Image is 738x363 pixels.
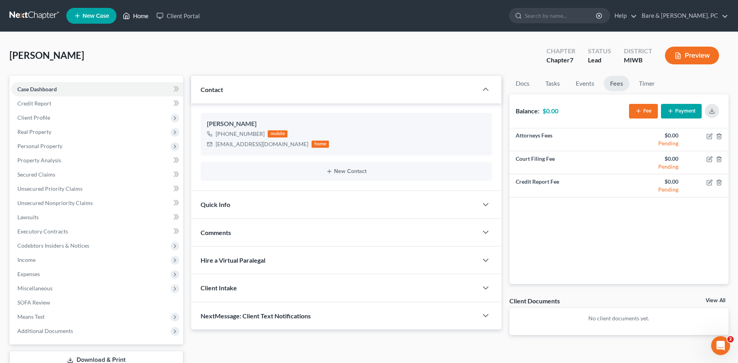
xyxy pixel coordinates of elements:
[17,285,53,292] span: Miscellaneous
[17,143,62,149] span: Personal Property
[17,242,89,249] span: Codebtors Insiders & Notices
[711,336,730,355] iframe: Intercom live chat
[727,336,734,342] span: 2
[624,47,652,56] div: District
[312,141,329,148] div: home
[207,168,485,175] button: New Contact
[661,104,702,118] button: Payment
[625,163,678,171] div: Pending
[11,295,183,310] a: SOFA Review
[11,224,183,239] a: Executory Contracts
[11,210,183,224] a: Lawsuits
[17,100,51,107] span: Credit Report
[539,76,566,91] a: Tasks
[152,9,204,23] a: Client Portal
[17,86,57,92] span: Case Dashboard
[610,9,637,23] a: Help
[201,201,230,208] span: Quick Info
[11,182,183,196] a: Unsecured Priority Claims
[216,130,265,138] div: [PHONE_NUMBER]
[625,132,678,139] div: $0.00
[17,228,68,235] span: Executory Contracts
[665,47,719,64] button: Preview
[633,76,661,91] a: Timer
[201,284,237,292] span: Client Intake
[201,229,231,236] span: Comments
[604,76,629,91] a: Fees
[17,214,39,220] span: Lawsuits
[201,256,265,264] span: Hire a Virtual Paralegal
[624,56,652,65] div: MIWB
[509,128,619,151] td: Attorneys Fees
[570,56,573,64] span: 7
[629,104,658,118] button: Fee
[83,13,109,19] span: New Case
[509,151,619,174] td: Court Filing Fee
[268,130,287,137] div: mobile
[17,271,40,277] span: Expenses
[17,171,55,178] span: Secured Claims
[525,8,597,23] input: Search by name...
[638,9,728,23] a: Bare & [PERSON_NAME], PC
[509,297,560,305] div: Client Documents
[11,153,183,167] a: Property Analysis
[516,314,722,322] p: No client documents yet.
[516,107,539,115] strong: Balance:
[546,56,575,65] div: Chapter
[17,157,61,164] span: Property Analysis
[546,47,575,56] div: Chapter
[201,312,311,320] span: NextMessage: Client Text Notifications
[509,76,536,91] a: Docs
[17,185,83,192] span: Unsecured Priority Claims
[625,155,678,163] div: $0.00
[17,114,50,121] span: Client Profile
[17,128,51,135] span: Real Property
[201,86,223,93] span: Contact
[17,256,36,263] span: Income
[588,47,611,56] div: Status
[569,76,601,91] a: Events
[17,299,50,306] span: SOFA Review
[11,82,183,96] a: Case Dashboard
[509,174,619,197] td: Credit Report Fee
[119,9,152,23] a: Home
[17,199,93,206] span: Unsecured Nonpriority Claims
[543,107,558,115] strong: $0.00
[216,140,308,148] div: [EMAIL_ADDRESS][DOMAIN_NAME]
[11,96,183,111] a: Credit Report
[11,196,183,210] a: Unsecured Nonpriority Claims
[625,139,678,147] div: Pending
[17,313,45,320] span: Means Test
[11,167,183,182] a: Secured Claims
[9,49,84,61] span: [PERSON_NAME]
[17,327,73,334] span: Additional Documents
[706,298,725,303] a: View All
[207,119,485,129] div: [PERSON_NAME]
[588,56,611,65] div: Lead
[625,186,678,194] div: Pending
[625,178,678,186] div: $0.00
